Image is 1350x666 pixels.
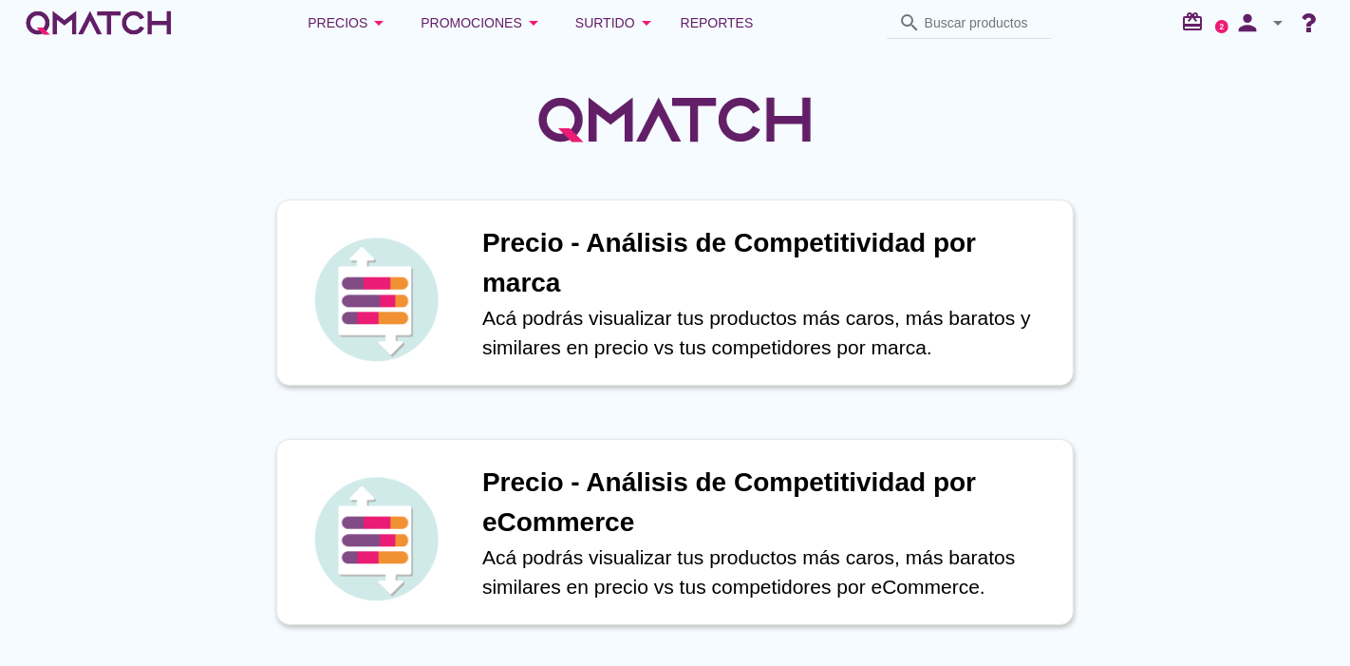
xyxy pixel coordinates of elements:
a: Reportes [673,4,761,42]
i: arrow_drop_down [635,11,658,34]
h1: Precio - Análisis de Competitividad por marca [482,223,1054,303]
a: white-qmatch-logo [23,4,175,42]
div: Precios [308,11,390,34]
i: arrow_drop_down [367,11,390,34]
a: 2 [1215,20,1228,33]
div: Surtido [575,11,658,34]
i: search [898,11,921,34]
i: arrow_drop_down [1266,11,1289,34]
text: 2 [1220,22,1225,30]
img: icon [309,472,442,605]
p: Acá podrás visualizar tus productos más caros, más baratos similares en precio vs tus competidore... [482,542,1054,602]
i: redeem [1181,10,1211,33]
a: iconPrecio - Análisis de Competitividad por marcaAcá podrás visualizar tus productos más caros, m... [250,200,1100,386]
input: Buscar productos [925,8,1041,38]
div: Promociones [421,11,545,34]
i: arrow_drop_down [522,11,545,34]
img: icon [309,233,442,366]
button: Promociones [405,4,560,42]
i: person [1228,10,1266,36]
button: Precios [292,4,405,42]
h1: Precio - Análisis de Competitividad por eCommerce [482,463,1054,542]
a: iconPrecio - Análisis de Competitividad por eCommerceAcá podrás visualizar tus productos más caro... [250,439,1100,625]
img: QMatchLogo [533,72,817,167]
p: Acá podrás visualizar tus productos más caros, más baratos y similares en precio vs tus competido... [482,303,1054,363]
button: Surtido [560,4,673,42]
span: Reportes [681,11,754,34]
